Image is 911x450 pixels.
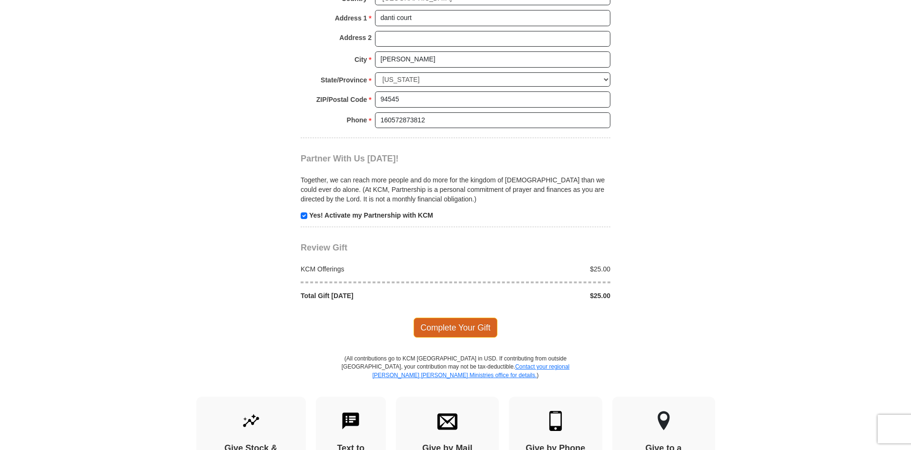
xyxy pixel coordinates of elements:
div: $25.00 [455,291,616,300]
strong: Address 2 [339,31,372,44]
img: give-by-stock.svg [241,411,261,431]
strong: Phone [347,113,367,127]
p: (All contributions go to KCM [GEOGRAPHIC_DATA] in USD. If contributing from outside [GEOGRAPHIC_D... [341,355,570,396]
span: Review Gift [301,243,347,252]
span: Complete Your Gift [414,318,498,338]
strong: State/Province [321,73,367,87]
img: envelope.svg [437,411,457,431]
strong: Yes! Activate my Partnership with KCM [309,211,433,219]
strong: Address 1 [335,11,367,25]
div: $25.00 [455,264,616,274]
a: Contact your regional [PERSON_NAME] [PERSON_NAME] Ministries office for details. [372,363,569,378]
p: Together, we can reach more people and do more for the kingdom of [DEMOGRAPHIC_DATA] than we coul... [301,175,610,204]
strong: ZIP/Postal Code [316,93,367,106]
strong: City [354,53,367,66]
img: mobile.svg [546,411,566,431]
span: Partner With Us [DATE]! [301,154,399,163]
img: text-to-give.svg [341,411,361,431]
div: KCM Offerings [296,264,456,274]
div: Total Gift [DATE] [296,291,456,300]
img: other-region [657,411,670,431]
